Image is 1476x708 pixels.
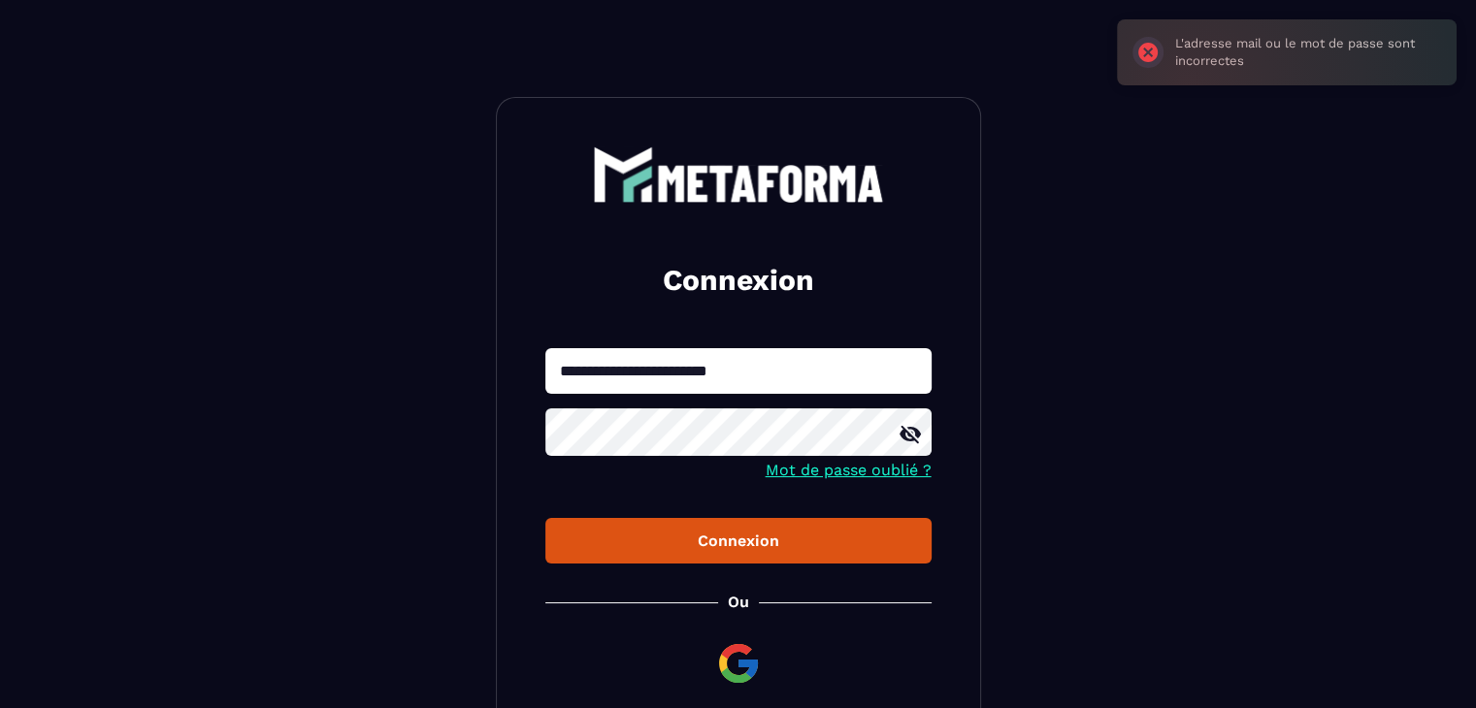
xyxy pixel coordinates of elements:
[715,640,762,687] img: google
[561,531,916,550] div: Connexion
[545,518,932,563] button: Connexion
[593,146,884,203] img: logo
[569,261,908,300] h2: Connexion
[766,461,932,479] a: Mot de passe oublié ?
[728,593,749,611] p: Ou
[545,146,932,203] a: logo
